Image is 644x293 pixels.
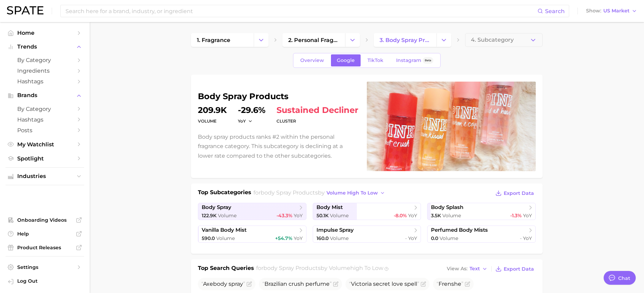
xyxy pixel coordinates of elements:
[17,44,72,50] span: Trends
[17,231,72,237] span: Help
[17,92,72,98] span: Brands
[6,262,84,272] a: Settings
[6,153,84,164] a: Spotlight
[17,116,72,123] span: Hashtags
[6,42,84,52] button: Trends
[408,235,417,241] span: YoY
[198,92,359,101] h1: body spray products
[470,267,480,271] span: Text
[17,106,72,112] span: by Category
[313,203,421,220] a: body mist50.1k Volume-8.0% YoY
[191,33,254,47] a: 1. fragrance
[440,235,458,241] span: Volume
[374,33,436,47] a: 3. body spray products
[394,212,407,219] span: -8.0%
[442,212,461,219] span: Volume
[294,54,330,66] a: Overview
[202,212,217,219] span: 122.9k
[316,212,329,219] span: 50.1k
[17,155,72,162] span: Spotlight
[465,33,543,47] button: 4. Subcategory
[238,118,253,124] button: YoY
[6,139,84,150] a: My Watchlist
[6,76,84,87] a: Hashtags
[445,264,489,273] button: View AsText
[510,212,522,219] span: -1.3%
[586,9,601,13] span: Show
[368,57,383,63] span: TikTok
[331,54,361,66] a: Google
[198,132,359,160] p: Body spray products ranks #2 within the personal fragrance category. This subcategory is declinin...
[201,281,245,287] span: Axe
[6,104,84,114] a: by Category
[408,212,417,219] span: YoY
[6,90,84,101] button: Brands
[520,235,522,241] span: -
[465,281,470,287] button: Flag as miscategorized or irrelevant
[294,235,303,241] span: YoY
[246,281,252,287] button: Flag as miscategorized or irrelevant
[6,65,84,76] a: Ingredients
[436,33,451,47] button: Change Category
[494,264,536,274] button: Export Data
[545,8,565,14] span: Search
[316,235,329,241] span: 160.0
[276,212,292,219] span: -43.3%
[523,235,532,241] span: YoY
[349,281,419,287] span: Victoria secret love spell
[17,78,72,85] span: Hashtags
[198,226,306,243] a: vanilla body mist590.0 Volume+54.7% YoY
[6,114,84,125] a: Hashtags
[405,235,407,241] span: -
[288,37,339,43] span: 2. personal fragrance
[218,212,237,219] span: Volume
[6,55,84,65] a: by Category
[17,173,72,179] span: Industries
[198,264,254,274] h1: Top Search Queries
[584,7,639,15] button: ShowUS Market
[6,215,84,225] a: Onboarding Videos
[276,106,358,114] span: sustained decliner
[6,229,84,239] a: Help
[17,244,72,251] span: Product Releases
[17,278,79,284] span: Log Out
[494,188,536,198] button: Export Data
[436,281,463,287] span: Frenshe
[427,226,536,243] a: perfumed body mists0.0 Volume- YoY
[6,171,84,181] button: Industries
[198,188,251,199] h1: Top Subcategories
[262,281,332,287] span: Brazilian crush perfume
[202,204,231,211] span: body spray
[603,9,630,13] span: US Market
[362,54,389,66] a: TikTok
[425,57,431,63] span: Beta
[17,30,72,36] span: Home
[65,5,537,17] input: Search here for a brand, industry, or ingredient
[7,6,43,14] img: SPATE
[523,212,532,219] span: YoY
[294,212,303,219] span: YoY
[396,57,421,63] span: Instagram
[17,57,72,63] span: by Category
[202,235,215,241] span: 590.0
[202,227,246,233] span: vanilla body mist
[197,37,230,43] span: 1. fragrance
[431,235,438,241] span: 0.0
[6,276,84,287] a: Log out. Currently logged in with e-mail jenine.guerriero@givaudan.com.
[229,281,243,287] span: spray
[6,125,84,136] a: Posts
[325,188,387,198] button: volume high to low
[254,33,269,47] button: Change Category
[276,117,358,125] dt: cluster
[316,204,343,211] span: body mist
[471,37,514,43] span: 4. Subcategory
[350,265,383,271] span: high to low
[326,190,378,196] span: volume high to low
[6,28,84,38] a: Home
[282,33,345,47] a: 2. personal fragrance
[17,217,72,223] span: Onboarding Videos
[300,57,324,63] span: Overview
[198,203,306,220] a: body spray122.9k Volume-43.3% YoY
[17,127,72,134] span: Posts
[216,235,235,241] span: Volume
